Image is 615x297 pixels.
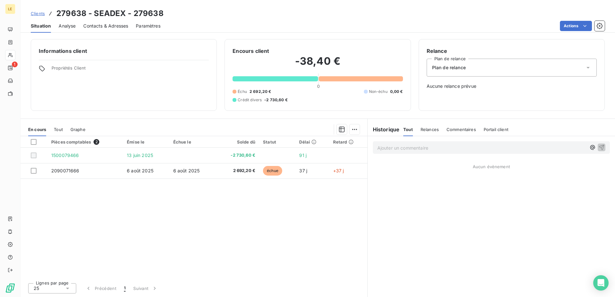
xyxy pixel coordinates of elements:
[5,283,15,293] img: Logo LeanPay
[427,83,597,89] span: Aucune relance prévue
[173,139,212,144] div: Échue le
[299,139,325,144] div: Délai
[81,282,120,295] button: Précédent
[31,11,45,16] span: Clients
[52,65,209,74] span: Propriétés Client
[299,168,307,173] span: 37 j
[427,47,597,55] h6: Relance
[51,168,79,173] span: 2090071666
[403,127,413,132] span: Tout
[124,285,126,292] span: 1
[238,97,262,103] span: Crédit divers
[34,285,39,292] span: 25
[56,8,164,19] h3: 279638 - SEADEX - 279638
[238,89,247,95] span: Échu
[233,55,403,74] h2: -38,40 €
[484,127,508,132] span: Portail client
[421,127,439,132] span: Relances
[560,21,592,31] button: Actions
[593,275,609,291] div: Open Intercom Messenger
[127,168,153,173] span: 6 août 2025
[333,168,344,173] span: +37 j
[333,139,364,144] div: Retard
[264,97,288,103] span: -2 730,60 €
[31,10,45,17] a: Clients
[432,64,466,71] span: Plan de relance
[233,47,269,55] h6: Encours client
[5,4,15,14] div: LE
[94,139,99,145] span: 2
[219,168,255,174] span: 2 692,20 €
[369,89,388,95] span: Non-échu
[299,153,307,158] span: 91 j
[51,139,119,145] div: Pièces comptables
[390,89,403,95] span: 0,00 €
[12,62,18,67] span: 1
[54,127,63,132] span: Tout
[83,23,128,29] span: Contacts & Adresses
[127,139,165,144] div: Émise le
[250,89,271,95] span: 2 692,20 €
[219,152,255,159] span: -2 730,60 €
[127,153,153,158] span: 13 juin 2025
[70,127,86,132] span: Graphe
[219,139,255,144] div: Solde dû
[136,23,160,29] span: Paramètres
[31,23,51,29] span: Situation
[28,127,46,132] span: En cours
[173,168,200,173] span: 6 août 2025
[51,153,79,158] span: 1500079466
[473,164,510,169] span: Aucun évènement
[447,127,476,132] span: Commentaires
[263,139,291,144] div: Statut
[317,84,320,89] span: 0
[368,126,400,133] h6: Historique
[129,282,162,295] button: Suivant
[120,282,129,295] button: 1
[263,166,282,176] span: échue
[39,47,209,55] h6: Informations client
[59,23,76,29] span: Analyse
